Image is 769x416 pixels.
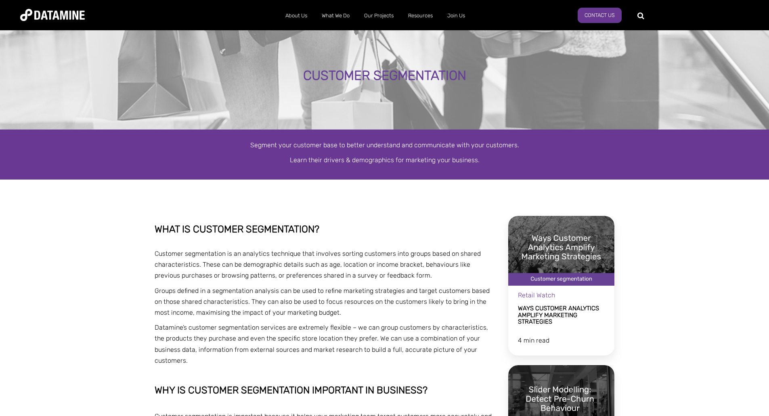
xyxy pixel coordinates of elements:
p: Datamine’s customer segmentation services are extremely flexible – we can group customers by char... [155,322,497,366]
a: Resources [401,5,440,26]
p: Groups defined in a segmentation analysis can be used to refine marketing strategies and target c... [155,285,497,318]
p: Learn their drivers & demographics for marketing your business. [155,155,615,165]
div: Customer Segmentation [87,69,682,83]
a: Join Us [440,5,472,26]
a: Contact Us [578,8,622,23]
a: About Us [278,5,314,26]
p: Customer segmentation is an analytics technique that involves sorting customers into groups based... [155,248,497,281]
a: Our Projects [357,5,401,26]
span: Retail Watch [518,291,555,299]
p: Segment your customer base to better understand and communicate with your customers. [155,140,615,151]
a: What We Do [314,5,357,26]
span: What is customer segmentation? [155,224,319,235]
span: Why is customer segmentation important in business? [155,385,427,396]
img: Datamine [20,9,85,21]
